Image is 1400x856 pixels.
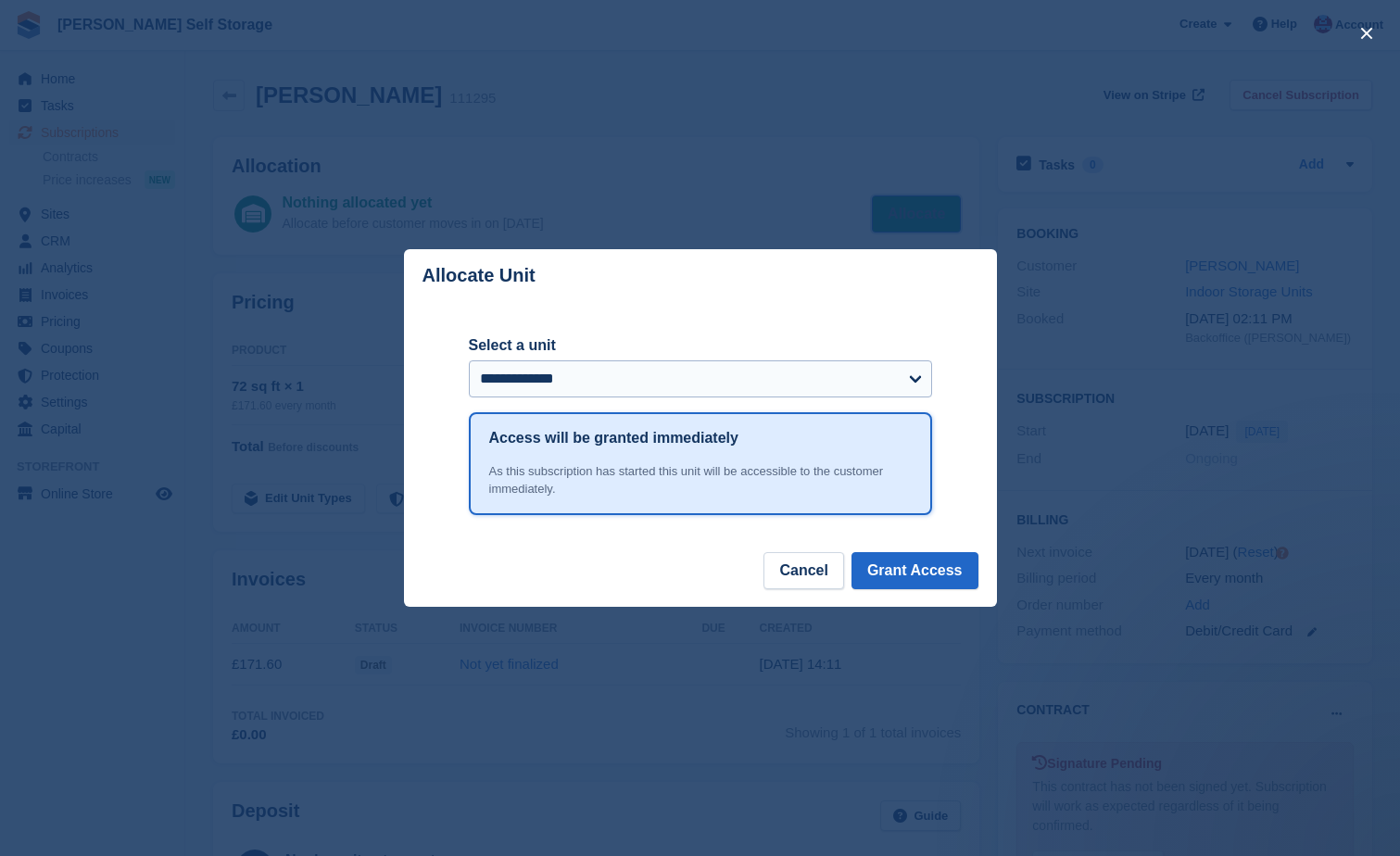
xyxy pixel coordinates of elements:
p: Allocate Unit [423,265,536,286]
button: Cancel [763,552,843,589]
div: As this subscription has started this unit will be accessible to the customer immediately. [489,462,912,498]
button: close [1352,19,1381,48]
h1: Access will be granted immediately [489,427,738,449]
label: Select a unit [469,334,932,357]
button: Grant Access [851,552,978,589]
